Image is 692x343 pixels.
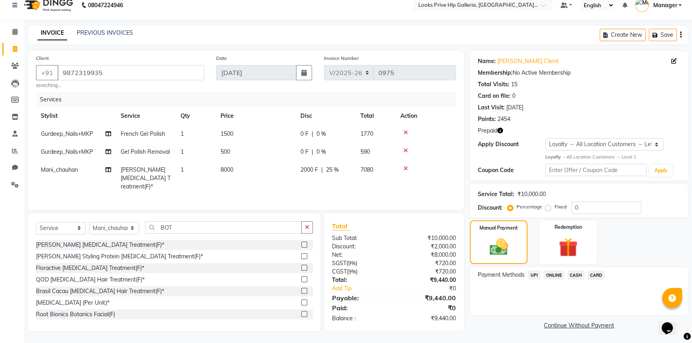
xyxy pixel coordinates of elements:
div: 0 [512,92,515,100]
span: | [312,130,313,138]
div: Coupon Code [478,166,545,174]
div: 15 [511,80,517,89]
input: Search or Scan [145,221,302,234]
div: ( ) [326,259,394,268]
span: Gurdeep_Nails+MKP [41,148,93,155]
div: [MEDICAL_DATA] (Per Unit)* [36,299,109,307]
span: Total [332,222,350,230]
div: Card on file: [478,92,511,100]
div: Paid: [326,303,394,313]
a: PREVIOUS INVOICES [77,29,133,36]
span: 1770 [360,130,373,137]
span: 0 F [300,148,308,156]
label: Fixed [555,203,567,210]
div: Brasil Cacau [MEDICAL_DATA] Hair Treatment(F)* [36,287,164,295]
div: Floractive [MEDICAL_DATA] Treatment(F)* [36,264,144,272]
div: Balance : [326,314,394,323]
div: Payable: [326,293,394,303]
div: ₹9,440.00 [394,314,462,323]
button: +91 [36,65,58,80]
button: Create New [600,29,646,41]
span: SGST [332,260,346,267]
th: Price [216,107,296,125]
span: Mani_chauhan [41,166,78,173]
div: Root Bionics Botanics Facial(F) [36,310,115,319]
span: Manager [653,1,677,10]
span: 1 [181,148,184,155]
img: _gift.svg [553,236,584,260]
span: CASH [567,270,585,280]
div: Membership: [478,69,513,77]
div: ₹10,000.00 [394,234,462,242]
span: CGST [332,268,347,275]
div: [DATE] [506,103,523,112]
button: Save [649,29,677,41]
img: _cash.svg [484,236,514,258]
span: CARD [588,270,605,280]
span: 8000 [221,166,233,173]
label: Date [216,55,227,62]
div: [PERSON_NAME] [MEDICAL_DATA] Treatment(F)* [36,241,164,249]
a: Add Tip [326,284,406,293]
label: Redemption [555,224,582,231]
span: Payment Methods [478,271,525,279]
span: 9% [348,268,356,275]
div: Total Visits: [478,80,509,89]
th: Qty [176,107,216,125]
div: ₹720.00 [394,259,462,268]
span: UPI [528,270,540,280]
span: 0 % [316,130,326,138]
span: 590 [360,148,370,155]
a: INVOICE [38,26,67,40]
th: Total [356,107,396,125]
div: Discount: [326,242,394,251]
small: searching... [36,82,204,89]
input: Search by Name/Mobile/Email/Code [58,65,204,80]
span: 1500 [221,130,233,137]
strong: Loyalty → [545,154,567,160]
div: ₹8,000.00 [394,251,462,259]
div: ₹9,440.00 [394,293,462,303]
div: QOD [MEDICAL_DATA] Hair Treatment(F)* [36,276,145,284]
span: 2000 F [300,166,318,174]
th: Action [396,107,456,125]
label: Invoice Number [324,55,359,62]
div: Services [37,92,462,107]
input: Enter Offer / Coupon Code [545,164,646,176]
div: All Location Customers → Level 1 [545,154,680,161]
label: Percentage [517,203,542,210]
th: Disc [296,107,356,125]
div: ( ) [326,268,394,276]
span: 1 [181,166,184,173]
a: [PERSON_NAME] Client [497,57,559,65]
th: Stylist [36,107,116,125]
button: Apply [650,165,672,176]
div: Apply Discount [478,140,545,149]
div: Total: [326,276,394,284]
div: ₹10,000.00 [517,190,546,198]
div: ₹9,440.00 [394,276,462,284]
span: 7080 [360,166,373,173]
span: ONLINE [543,270,564,280]
label: Manual Payment [479,224,518,232]
span: 500 [221,148,230,155]
div: Service Total: [478,190,514,198]
div: ₹2,000.00 [394,242,462,251]
div: Net: [326,251,394,259]
th: Service [116,107,176,125]
span: [PERSON_NAME] [MEDICAL_DATA] Treatment(F)* [121,166,171,190]
span: 1 [181,130,184,137]
span: Gurdeep_Nails+MKP [41,130,93,137]
a: Continue Without Payment [471,321,686,330]
span: Gel Polish Removal [121,148,170,155]
div: Sub Total: [326,234,394,242]
div: ₹0 [405,284,462,293]
div: Last Visit: [478,103,505,112]
span: 25 % [326,166,339,174]
div: ₹0 [394,303,462,313]
div: 2454 [497,115,510,123]
iframe: chat widget [658,311,684,335]
div: Points: [478,115,496,123]
span: 0 % [316,148,326,156]
span: | [321,166,323,174]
